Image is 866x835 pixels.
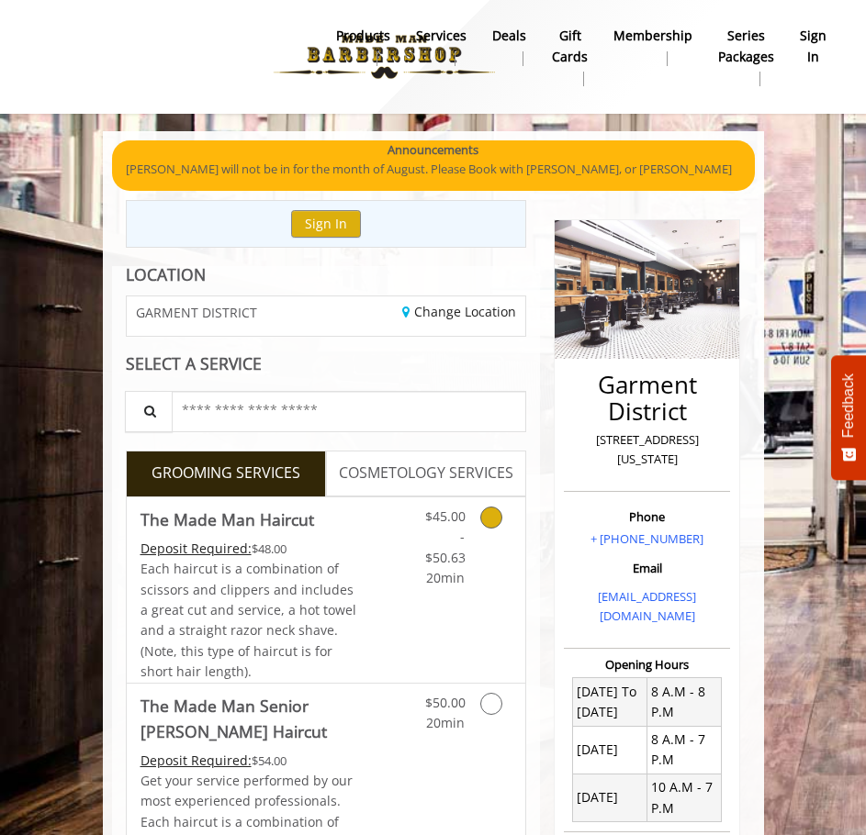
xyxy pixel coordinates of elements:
[705,23,787,91] a: Series packagesSeries packages
[564,658,730,671] h3: Opening Hours
[126,160,741,179] p: [PERSON_NAME] will not be in for the month of August. Please Book with [PERSON_NAME], or [PERSON_...
[601,23,705,71] a: MembershipMembership
[141,751,252,769] span: This service needs some Advance to be paid before we block your appointment
[831,355,866,480] button: Feedback - Show survey
[647,678,722,726] td: 8 A.M - 8 P.M
[647,726,722,774] td: 8 A.M - 7 P.M
[339,462,513,485] span: COSMETOLOGY SERVICES
[718,26,774,67] b: Series packages
[613,26,692,46] b: Membership
[590,530,703,547] a: + [PHONE_NUMBER]
[388,140,478,160] b: Announcements
[787,23,839,71] a: sign insign in
[479,23,539,71] a: DealsDeals
[141,751,360,771] div: $54.00
[426,569,465,586] span: 20min
[136,306,257,319] span: GARMENT DISTRICT
[141,540,252,557] span: This service needs some Advance to be paid before we block your appointment
[426,714,465,731] span: 20min
[492,26,526,46] b: Deals
[573,774,647,821] td: [DATE]
[291,210,361,237] button: Sign In
[425,694,466,711] span: $50.00
[403,23,479,71] a: ServicesServices
[425,507,466,566] span: $45.00 - $50.63
[152,462,300,485] span: GROOMING SERVICES
[568,562,725,574] h3: Email
[840,373,857,438] span: Feedback
[573,726,647,774] td: [DATE]
[323,23,403,71] a: Productsproducts
[552,26,588,67] b: gift cards
[402,303,516,320] a: Change Location
[573,678,647,726] td: [DATE] To [DATE]
[416,26,467,46] b: Services
[141,693,360,744] b: The Made Man Senior [PERSON_NAME] Haircut
[141,539,360,559] div: $48.00
[126,355,527,373] div: SELECT A SERVICE
[336,26,390,46] b: products
[539,23,601,91] a: Gift cardsgift cards
[568,430,725,469] p: [STREET_ADDRESS][US_STATE]
[800,26,827,67] b: sign in
[647,774,722,821] td: 10 A.M - 7 P.M
[568,510,725,523] h3: Phone
[141,507,314,532] b: The Made Man Haircut
[126,263,206,285] b: LOCATION
[568,372,725,424] h2: Garment District
[598,588,696,624] a: [EMAIL_ADDRESS][DOMAIN_NAME]
[141,560,356,680] span: Each haircut is a combination of scissors and clippers and includes a great cut and service, a ho...
[125,391,173,432] button: Service Search
[258,6,511,107] img: Made Man Barbershop logo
